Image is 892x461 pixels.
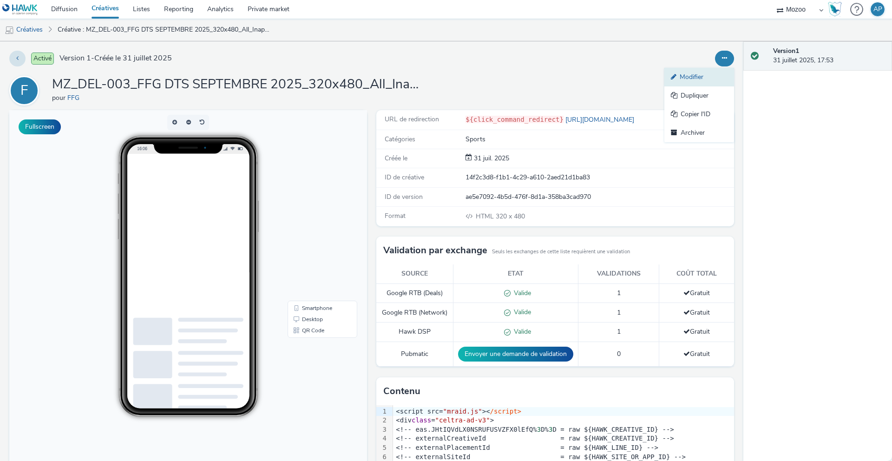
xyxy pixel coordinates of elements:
[453,264,578,283] th: Etat
[385,173,424,182] span: ID de créative
[683,327,710,336] span: Gratuit
[385,192,423,201] span: ID de version
[293,217,315,223] span: QR Code
[385,135,415,144] span: Catégories
[412,416,431,424] span: class
[293,206,314,212] span: Desktop
[385,154,407,163] span: Créée le
[617,289,621,297] span: 1
[9,86,43,95] a: F
[67,93,83,102] a: FFG
[490,408,521,415] span: /script>
[376,303,453,323] td: Google RTB (Network)
[376,342,453,367] td: Pubmatic
[511,327,531,336] span: Valide
[31,53,54,65] span: Activé
[773,46,885,66] div: 31 juillet 2025, 17:53
[383,244,487,257] h3: Validation par exchange
[617,349,621,358] span: 0
[466,135,733,144] div: Sports
[472,154,509,163] div: Création 31 juillet 2025, 17:53
[443,408,482,415] span: "mraid.js"
[19,119,61,134] button: Fullscreen
[376,283,453,303] td: Google RTB (Deals)
[828,2,842,17] img: Hawk Academy
[664,86,734,105] a: Dupliquer
[280,192,346,204] li: Smartphone
[52,76,424,93] h1: MZ_DEL-003_FFG DTS SEPTEMBRE 2025_320x480_All_Inapp_WL Mozoo + Data Nat
[873,2,882,16] div: AP
[617,308,621,317] span: 1
[385,115,439,124] span: URL de redirection
[5,26,14,35] img: mobile
[683,349,710,358] span: Gratuit
[564,115,638,124] a: [URL][DOMAIN_NAME]
[537,426,541,433] span: 3
[2,4,38,15] img: undefined Logo
[828,2,846,17] a: Hawk Academy
[659,264,734,283] th: Coût total
[128,36,138,41] span: 16:06
[53,19,276,41] a: Créative : MZ_DEL-003_FFG DTS SEPTEMBRE 2025_320x480_All_Inapp_WL Mozoo + Data Nat
[578,264,659,283] th: Validations
[376,425,388,435] div: 3
[376,443,388,453] div: 5
[280,215,346,226] li: QR Code
[383,384,420,398] h3: Contenu
[52,93,67,102] span: pour
[376,264,453,283] th: Source
[458,347,573,362] button: Envoyer une demande de validation
[20,78,28,104] div: F
[664,124,734,142] a: Archiver
[617,327,621,336] span: 1
[376,434,388,443] div: 4
[664,68,734,86] a: Modifier
[683,308,710,317] span: Gratuit
[773,46,799,55] strong: Version 1
[466,173,733,182] div: 14f2c3d8-f1b1-4c29-a610-2aed21d1ba83
[664,105,734,124] a: Copier l'ID
[466,192,733,202] div: ae5e7092-4b5d-476f-8d1a-358ba3cad970
[435,416,490,424] span: "celtra-ad-v3"
[59,53,172,64] span: Version 1 - Créée le 31 juillet 2025
[466,116,564,123] code: ${click_command_redirect}
[376,416,388,425] div: 2
[475,212,525,221] span: 320 x 480
[376,323,453,342] td: Hawk DSP
[683,289,710,297] span: Gratuit
[293,195,323,201] span: Smartphone
[376,407,388,416] div: 1
[385,211,406,220] span: Format
[280,204,346,215] li: Desktop
[511,289,531,297] span: Valide
[472,154,509,163] span: 31 juil. 2025
[511,308,531,316] span: Valide
[476,212,496,221] span: HTML
[492,248,630,256] small: Seuls les exchanges de cette liste requièrent une validation
[549,426,552,433] span: 3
